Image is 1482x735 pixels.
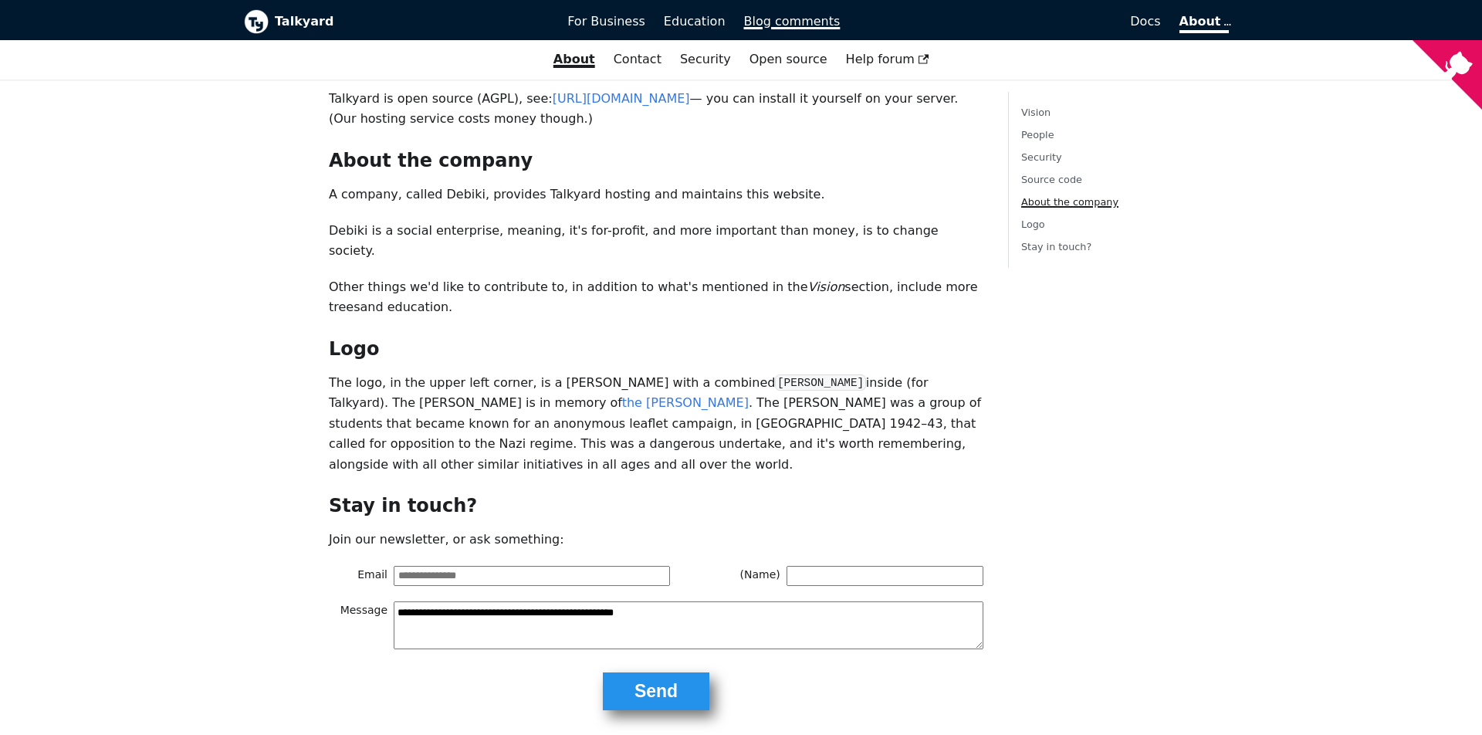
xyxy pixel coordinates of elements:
a: [URL][DOMAIN_NAME] [553,91,690,106]
a: Stay in touch? [1021,242,1091,253]
a: Help forum [837,46,939,73]
input: (Name) [787,566,983,586]
span: Message [329,601,394,649]
code: [PERSON_NAME] [775,374,865,391]
a: Open source [740,46,837,73]
p: Debiki is a social enterprise, meaning, it's for-profit, and more important than money, is to cha... [329,221,983,262]
a: Contact [604,46,671,73]
a: the [PERSON_NAME] [622,395,749,410]
h2: Stay in touch? [329,494,983,517]
input: Email [394,566,670,586]
a: Vision [1021,107,1051,118]
p: A company, called Debiki, provides Talkyard hosting and maintains this website. [329,185,983,205]
a: Blog comments [735,8,850,35]
a: Docs [849,8,1169,35]
button: Send [603,672,709,710]
em: Vision [808,279,845,294]
a: About [544,46,604,73]
textarea: Message [394,601,983,649]
a: For Business [558,8,655,35]
img: Talkyard logo [244,9,269,34]
p: Join our newsletter, or ask something: [329,530,983,550]
p: Talkyard is open source (AGPL), see: — you can install it yourself on your server. (Our hosting s... [329,89,983,130]
span: Blog comments [744,14,841,29]
a: People [1021,129,1054,141]
span: For Business [567,14,645,29]
span: Email [329,566,394,586]
h2: Logo [329,337,983,361]
p: The logo, in the upper left corner, is a [PERSON_NAME] with a combined inside (for Talkyard). The... [329,373,983,475]
a: Talkyard logoTalkyard [244,9,546,34]
p: Other things we'd like to contribute to, in addition to what's mentioned in the section, include ... [329,277,983,318]
span: Education [664,14,726,29]
b: Talkyard [275,12,546,32]
a: Source code [1021,174,1082,185]
h2: About the company [329,149,983,172]
span: Docs [1130,14,1160,29]
a: Security [671,46,740,73]
a: Logo [1021,219,1045,231]
span: Help forum [846,52,929,66]
span: (Name) [722,566,787,586]
a: About the company [1021,196,1118,208]
a: Education [655,8,735,35]
a: About [1179,14,1229,33]
a: Security [1021,151,1062,163]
